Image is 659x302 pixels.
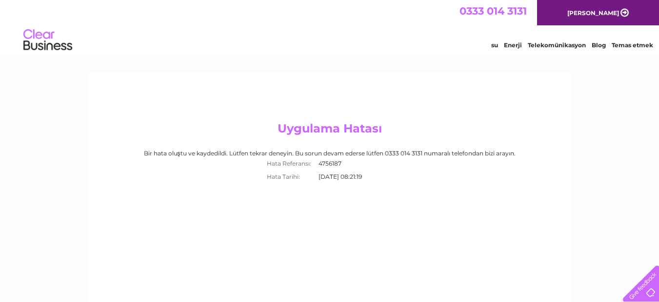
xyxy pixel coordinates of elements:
[459,5,527,17] a: 0333 014 3131
[528,41,586,49] a: Telekomünikasyon
[267,160,311,167] font: Hata Referansı:
[504,41,522,49] a: Enerji
[319,173,362,180] font: [DATE] 08:21:19
[103,9,548,43] font: Clear Business, Verastar Limited ([GEOGRAPHIC_DATA] ve Galler'de 3667643 numarasıyla kayıtlı) ve ...
[491,41,498,49] a: su
[267,173,300,180] font: Hata Tarihi:
[144,150,516,157] font: Bir hata oluştu ve kaydedildi. Lütfen tekrar deneyin. Bu sorun devam ederse lütfen 0333 014 3131 ...
[23,25,73,55] img: logo.png
[278,121,382,135] font: Uygulama Hatası
[319,160,341,167] font: 4756187
[567,9,619,17] font: [PERSON_NAME]
[612,41,653,49] a: Temas etmek
[592,41,606,49] a: Blog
